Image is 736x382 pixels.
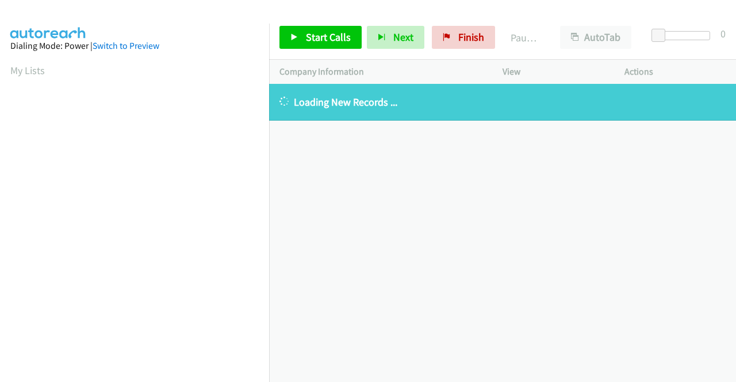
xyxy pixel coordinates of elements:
a: Start Calls [279,26,362,49]
span: Finish [458,30,484,44]
div: Delay between calls (in seconds) [657,31,710,40]
p: View [503,65,604,79]
p: Loading New Records ... [279,94,726,110]
button: AutoTab [560,26,631,49]
a: My Lists [10,64,45,77]
a: Finish [432,26,495,49]
button: Next [367,26,424,49]
a: Switch to Preview [93,40,159,51]
span: Next [393,30,413,44]
p: Company Information [279,65,482,79]
div: 0 [720,26,726,41]
p: Paused [511,30,539,45]
div: Dialing Mode: Power | [10,39,259,53]
span: Start Calls [306,30,351,44]
p: Actions [624,65,726,79]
